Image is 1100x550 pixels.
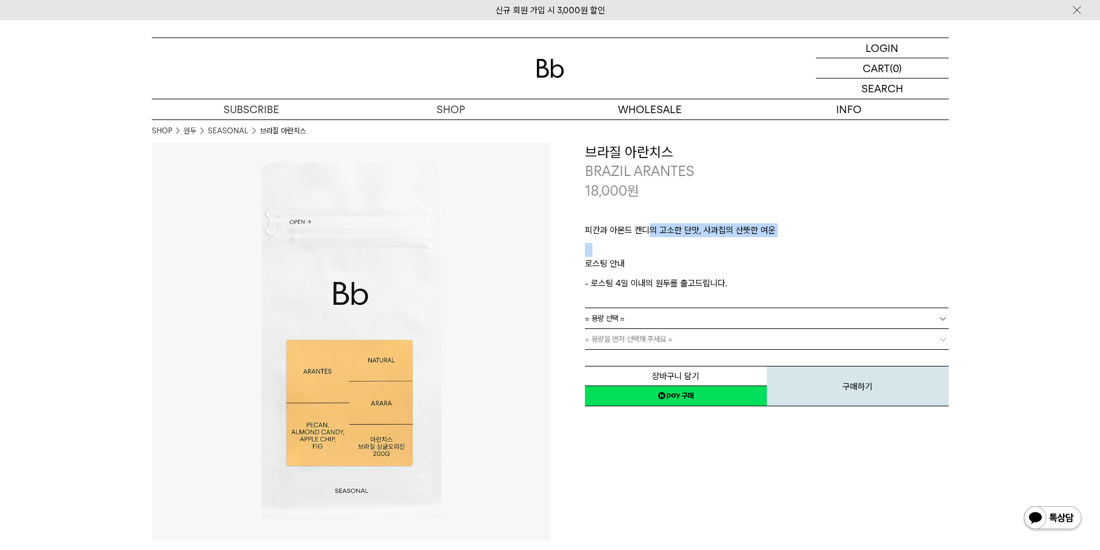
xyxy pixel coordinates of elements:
a: 신규 회원 가입 시 3,000원 할인 [495,5,605,16]
p: LOGIN [866,38,898,58]
a: 새창 [585,386,767,406]
img: 카카오톡 채널 1:1 채팅 버튼 [1023,505,1083,533]
img: 로고 [536,59,564,78]
p: - 로스팅 4일 이내의 원두를 출고드립니다. [585,276,949,290]
p: BRAZIL ARANTES [585,162,949,181]
p: ㅤ [585,243,949,257]
span: = 용량 선택 = [585,308,625,328]
a: 원두 [184,125,196,137]
p: SEARCH [862,78,903,99]
h3: 브라질 아란치스 [585,143,949,162]
a: SEASONAL [208,125,248,137]
a: SHOP [152,125,172,137]
li: 브라질 아란치스 [260,125,306,137]
p: 피칸과 아몬드 캔디의 고소한 단맛, 사과칩의 산뜻한 여운 [585,223,949,243]
button: 장바구니 담기 [585,366,767,386]
p: WHOLESALE [550,99,750,119]
p: INFO [750,99,949,119]
p: CART [863,58,890,78]
img: 브라질 아란치스 [152,143,550,541]
span: = 용량을 먼저 선택해 주세요 = [585,329,673,349]
button: 구매하기 [767,366,949,406]
span: 원 [627,182,639,199]
a: SUBSCRIBE [152,99,351,119]
a: CART (0) [816,58,949,78]
p: 18,000 [585,181,639,201]
a: SHOP [351,99,550,119]
a: LOGIN [816,38,949,58]
p: 로스팅 안내 [585,257,949,276]
p: (0) [890,58,902,78]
